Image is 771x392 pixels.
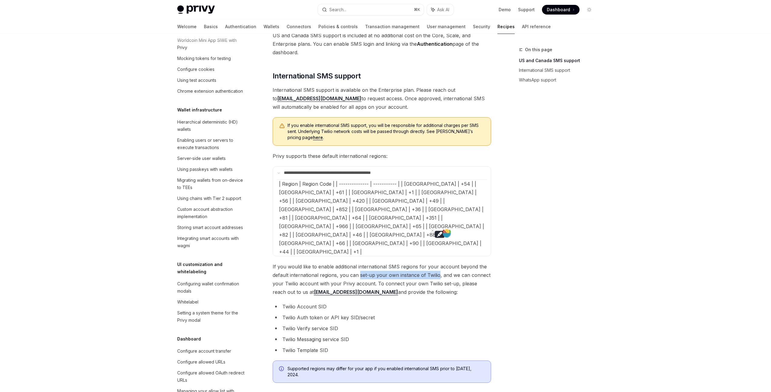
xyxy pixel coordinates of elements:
[427,4,454,15] button: Ask AI
[177,66,214,73] div: Configure cookies
[177,369,246,384] div: Configure allowed OAuth redirect URLs
[172,357,250,367] a: Configure allowed URLs
[547,7,570,13] span: Dashboard
[172,233,250,251] a: Integrating smart accounts with wagmi
[318,19,358,34] a: Policies & controls
[279,181,484,255] span: | Region | Region Code | | -------------- | ----------- | | [GEOGRAPHIC_DATA] | +54 | | [GEOGRAPH...
[273,302,491,311] li: Twilio Account SID
[172,75,250,86] a: Using test accounts
[437,7,449,13] span: Ask AI
[172,204,250,222] a: Custom account abstraction implementation
[172,86,250,97] a: Chrome extension authentication
[177,280,246,295] div: Configuring wallet confirmation modals
[519,56,599,65] a: US and Canada SMS support
[522,19,551,34] a: API reference
[497,19,515,34] a: Recipes
[313,135,323,140] a: here
[225,19,256,34] a: Authentication
[499,7,511,13] a: Demo
[172,193,250,204] a: Using chains with Tier 2 support
[318,4,424,15] button: Search...⌘K
[177,137,246,151] div: Enabling users or servers to execute transactions
[172,307,250,326] a: Setting a system theme for the Privy modal
[177,335,201,343] h5: Dashboard
[177,235,246,249] div: Integrating smart accounts with wagmi
[273,86,491,111] span: International SMS support is available on the Enterprise plan. Please reach out to to request acc...
[177,88,243,95] div: Chrome extension authentication
[177,106,222,114] h5: Wallet infrastructure
[177,177,246,191] div: Migrating wallets from on-device to TEEs
[279,366,285,372] svg: Info
[177,309,246,324] div: Setting a system theme for the Privy modal
[584,5,594,15] button: Toggle dark mode
[414,7,420,12] span: ⌘ K
[172,346,250,357] a: Configure account transfer
[273,71,361,81] span: International SMS support
[273,152,491,160] span: Privy supports these default international regions:
[273,346,491,354] li: Twilio Template SID
[287,122,485,141] span: If you enable international SMS support, you will be responsible for additional charges per SMS s...
[172,64,250,75] a: Configure cookies
[473,19,490,34] a: Security
[172,297,250,307] a: Whitelabel
[273,31,491,57] span: US and Canada SMS support is included at no additional cost on the Core, Scale, and Enterprise pl...
[417,41,453,47] strong: Authentication
[172,153,250,164] a: Server-side user wallets
[177,224,243,231] div: Storing smart account addresses
[427,19,466,34] a: User management
[273,262,491,296] span: If you would like to enable additional international SMS regions for your account beyond the defa...
[204,19,218,34] a: Basics
[172,222,250,233] a: Storing smart account addresses
[172,175,250,193] a: Migrating wallets from on-device to TEEs
[172,35,250,53] a: Worldcoin Mini App SIWE with Privy
[277,95,361,102] a: [EMAIL_ADDRESS][DOMAIN_NAME]
[177,55,231,62] div: Mocking tokens for testing
[177,347,231,355] div: Configure account transfer
[177,206,246,220] div: Custom account abstraction implementation
[172,135,250,153] a: Enabling users or servers to execute transactions
[177,5,215,14] img: light logo
[172,117,250,135] a: Hierarchical deterministic (HD) wallets
[518,7,535,13] a: Support
[172,53,250,64] a: Mocking tokens for testing
[273,313,491,322] li: Twilio Auth token or API key SID/secret
[172,278,250,297] a: Configuring wallet confirmation modals
[542,5,580,15] a: Dashboard
[314,289,398,295] a: [EMAIL_ADDRESS][DOMAIN_NAME]
[177,77,216,84] div: Using test accounts
[287,19,311,34] a: Connectors
[172,367,250,386] a: Configure allowed OAuth redirect URLs
[177,155,226,162] div: Server-side user wallets
[279,123,285,129] svg: Warning
[519,75,599,85] a: WhatsApp support
[177,37,246,51] div: Worldcoin Mini App SIWE with Privy
[177,19,197,34] a: Welcome
[177,358,225,366] div: Configure allowed URLs
[273,335,491,344] li: Twilio Messaging service SID
[329,6,346,13] div: Search...
[264,19,279,34] a: Wallets
[177,195,241,202] div: Using chains with Tier 2 support
[287,366,485,378] span: Supported regions may differ for your app if you enabled international SMS prior to [DATE], 2024.
[365,19,420,34] a: Transaction management
[519,65,599,75] a: International SMS support
[177,118,246,133] div: Hierarchical deterministic (HD) wallets
[177,261,250,275] h5: UI customization and whitelabeling
[177,166,233,173] div: Using passkeys with wallets
[177,298,198,306] div: Whitelabel
[172,164,250,175] a: Using passkeys with wallets
[273,324,491,333] li: Twilio Verify service SID
[525,46,552,53] span: On this page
